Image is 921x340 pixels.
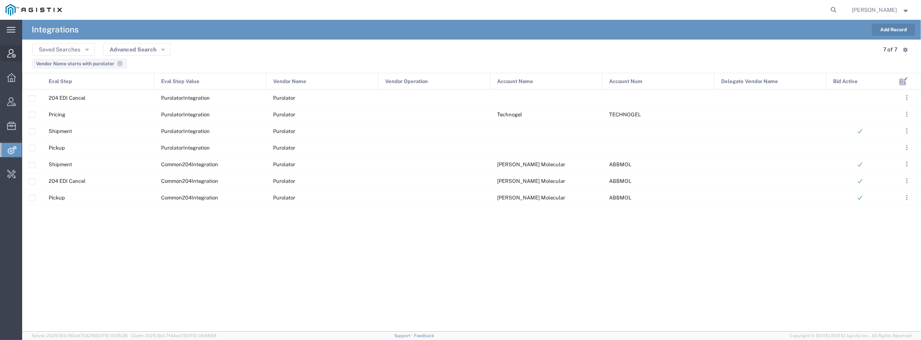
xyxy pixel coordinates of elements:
[49,73,72,90] span: Eval Step
[273,161,295,167] span: Purolator
[902,125,913,137] button: ...
[32,20,79,40] h4: Integrations
[497,195,565,201] span: Abbott Molecular
[906,126,908,136] span: . . .
[906,193,908,202] span: . . .
[906,160,908,169] span: . . .
[49,145,65,151] span: Pickup
[609,161,632,167] span: ABBMOL
[902,175,913,186] button: ...
[36,61,114,66] span: Vendor Name starts with purolator
[49,95,85,101] span: 204 EDI Cancel
[609,195,632,201] span: ABBMOL
[790,332,912,339] span: Copyright © [DATE]-[DATE] Agistix Inc., All Rights Reserved
[906,110,908,119] span: . . .
[721,73,778,90] span: Delegate Vendor Name
[609,112,641,118] span: TECHNOGEL
[161,161,218,167] span: Common204Integration
[852,5,910,15] button: [PERSON_NAME]
[131,333,216,338] span: Client: 2025.19.0-7f44ea7
[902,192,913,203] button: ...
[497,178,565,184] span: Abbott Molecular
[609,73,642,90] span: Account Num
[49,112,65,118] span: Pricing
[161,112,210,118] span: PurolatorIntegration
[906,176,908,186] span: . . .
[49,161,72,167] span: Shipment
[833,73,858,90] span: Bid Active
[906,143,908,152] span: . . .
[161,195,218,201] span: Common204Integration
[273,73,306,90] span: Vendor Name
[183,333,216,338] span: [DATE] 09:58:55
[161,73,199,90] span: Eval Step Value
[273,112,295,118] span: Purolator
[902,159,913,170] button: ...
[852,6,897,14] span: Ivan Tymofieiev
[497,73,533,90] span: Account Name
[161,178,218,184] span: Common204Integration
[32,43,95,56] button: Saved Searches
[906,93,908,103] span: . . .
[6,4,62,16] img: logo
[872,24,915,36] button: Add Record
[273,95,295,101] span: Purolator
[103,43,171,56] button: Advanced Search
[273,178,295,184] span: Purolator
[161,95,210,101] span: PurolatorIntegration
[497,112,522,118] span: Technogel
[49,195,65,201] span: Pickup
[902,109,913,120] button: ...
[161,145,210,151] span: PurolatorIntegration
[273,128,295,134] span: Purolator
[273,195,295,201] span: Purolator
[49,178,85,184] span: 204 EDI Cancel
[414,333,434,338] a: Feedback
[883,46,897,54] div: 7 of 7
[273,145,295,151] span: Purolator
[902,92,913,103] button: ...
[394,333,414,338] a: Support
[902,142,913,153] button: ...
[95,333,127,338] span: [DATE] 10:05:38
[497,161,565,167] span: Abbott Molecular
[32,333,127,338] span: Server: 2025.19.0-192a4753216
[609,178,632,184] span: ABBMOL
[385,73,428,90] span: Vendor Operation
[161,128,210,134] span: PurolatorIntegration
[49,128,72,134] span: Shipment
